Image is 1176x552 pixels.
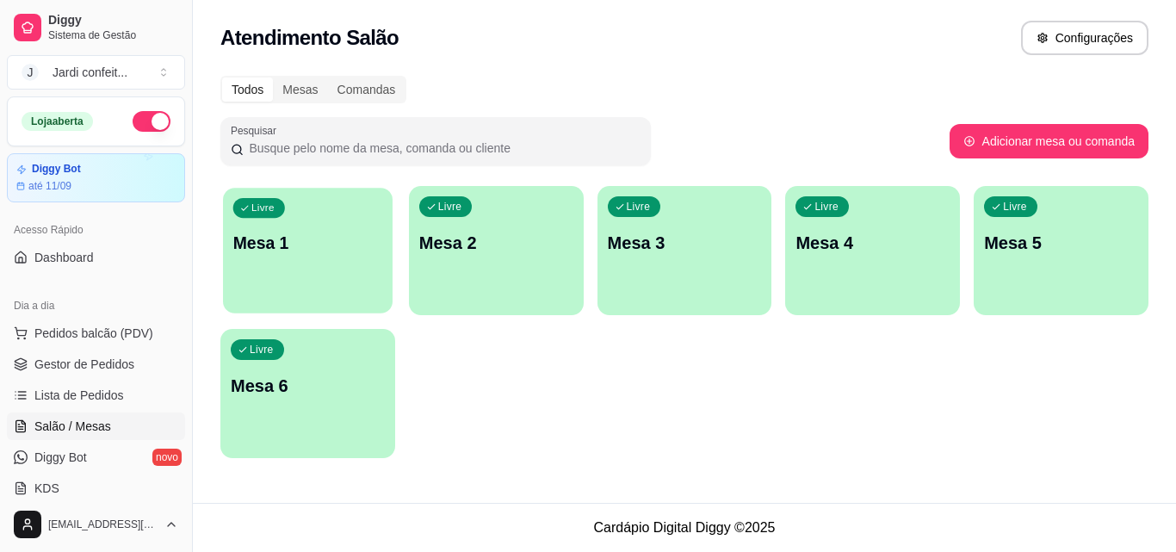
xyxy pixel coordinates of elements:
[223,188,393,313] button: LivreMesa 1
[974,186,1148,315] button: LivreMesa 5
[597,186,772,315] button: LivreMesa 3
[7,443,185,471] a: Diggy Botnovo
[251,202,275,215] p: Livre
[7,7,185,48] a: DiggySistema de Gestão
[231,374,385,398] p: Mesa 6
[22,64,39,81] span: J
[7,504,185,545] button: [EMAIL_ADDRESS][DOMAIN_NAME]
[7,55,185,90] button: Select a team
[220,329,395,458] button: LivreMesa 6
[1021,21,1148,55] button: Configurações
[22,112,93,131] div: Loja aberta
[785,186,960,315] button: LivreMesa 4
[222,78,273,102] div: Todos
[133,111,170,132] button: Alterar Status
[48,28,178,42] span: Sistema de Gestão
[984,231,1138,255] p: Mesa 5
[7,319,185,347] button: Pedidos balcão (PDV)
[250,343,274,357] p: Livre
[273,78,327,102] div: Mesas
[28,179,71,193] article: até 11/09
[627,200,651,214] p: Livre
[48,518,158,531] span: [EMAIL_ADDRESS][DOMAIN_NAME]
[7,381,185,409] a: Lista de Pedidos
[53,64,127,81] div: Jardi confeit ...
[48,13,178,28] span: Diggy
[34,387,124,404] span: Lista de Pedidos
[7,350,185,378] a: Gestor de Pedidos
[231,123,282,138] label: Pesquisar
[608,231,762,255] p: Mesa 3
[438,200,462,214] p: Livre
[419,231,573,255] p: Mesa 2
[34,325,153,342] span: Pedidos balcão (PDV)
[328,78,405,102] div: Comandas
[7,216,185,244] div: Acesso Rápido
[233,232,382,255] p: Mesa 1
[409,186,584,315] button: LivreMesa 2
[814,200,839,214] p: Livre
[950,124,1148,158] button: Adicionar mesa ou comanda
[34,356,134,373] span: Gestor de Pedidos
[220,24,399,52] h2: Atendimento Salão
[244,140,641,157] input: Pesquisar
[32,163,81,176] article: Diggy Bot
[34,449,87,466] span: Diggy Bot
[34,249,94,266] span: Dashboard
[34,418,111,435] span: Salão / Mesas
[7,412,185,440] a: Salão / Mesas
[7,153,185,202] a: Diggy Botaté 11/09
[193,503,1176,552] footer: Cardápio Digital Diggy © 2025
[7,474,185,502] a: KDS
[1003,200,1027,214] p: Livre
[34,480,59,497] span: KDS
[795,231,950,255] p: Mesa 4
[7,244,185,271] a: Dashboard
[7,292,185,319] div: Dia a dia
